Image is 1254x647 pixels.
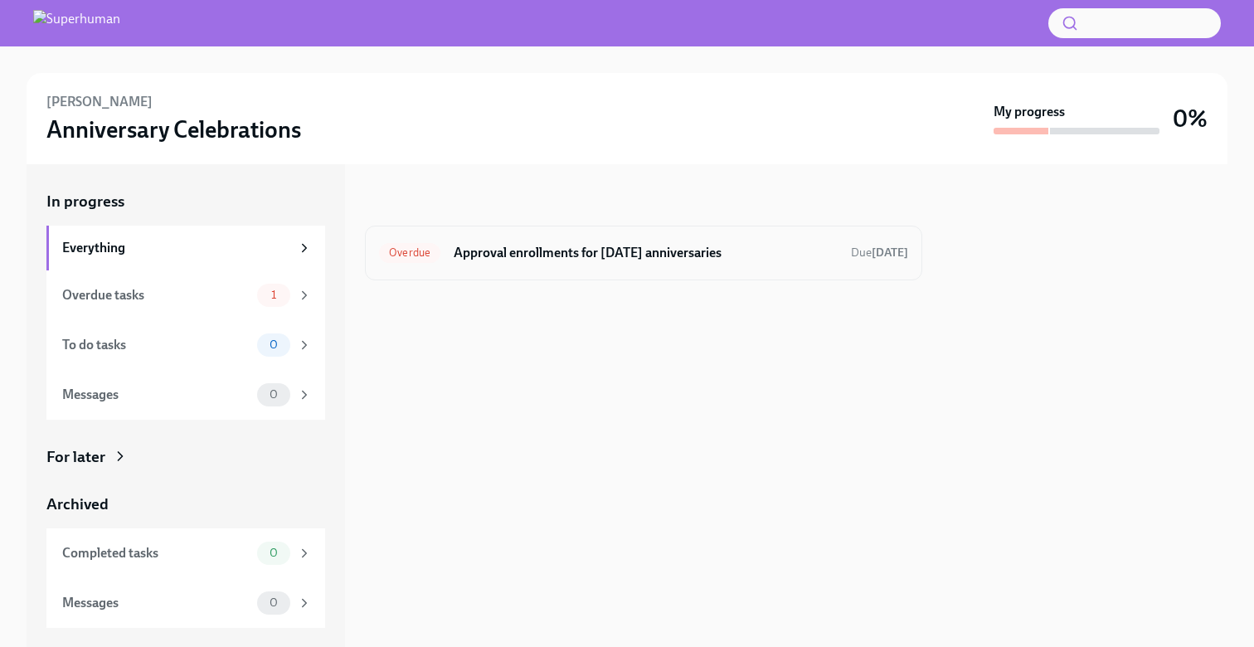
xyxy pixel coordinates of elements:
a: To do tasks0 [46,320,325,370]
div: Completed tasks [62,544,250,562]
span: 0 [260,338,288,351]
a: Overdue tasks1 [46,270,325,320]
a: Completed tasks0 [46,528,325,578]
a: Messages0 [46,578,325,628]
div: To do tasks [62,336,250,354]
div: Messages [62,386,250,404]
span: 0 [260,547,288,559]
a: Everything [46,226,325,270]
a: Messages0 [46,370,325,420]
strong: [DATE] [872,246,908,260]
a: OverdueApproval enrollments for [DATE] anniversariesDue[DATE] [379,240,908,266]
span: 0 [260,388,288,401]
h6: [PERSON_NAME] [46,93,153,111]
div: For later [46,446,105,468]
span: 1 [261,289,286,301]
h3: 0% [1173,104,1208,134]
span: Overdue [379,246,440,259]
strong: My progress [994,103,1065,121]
div: Messages [62,594,250,612]
div: In progress [365,191,443,212]
a: In progress [46,191,325,212]
span: 0 [260,596,288,609]
span: September 30th, 2025 09:00 [851,245,908,260]
img: Superhuman [33,10,120,36]
a: For later [46,446,325,468]
h3: Anniversary Celebrations [46,114,301,144]
a: Archived [46,494,325,515]
div: Overdue tasks [62,286,250,304]
div: Everything [62,239,290,257]
span: Due [851,246,908,260]
h6: Approval enrollments for [DATE] anniversaries [454,244,838,262]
